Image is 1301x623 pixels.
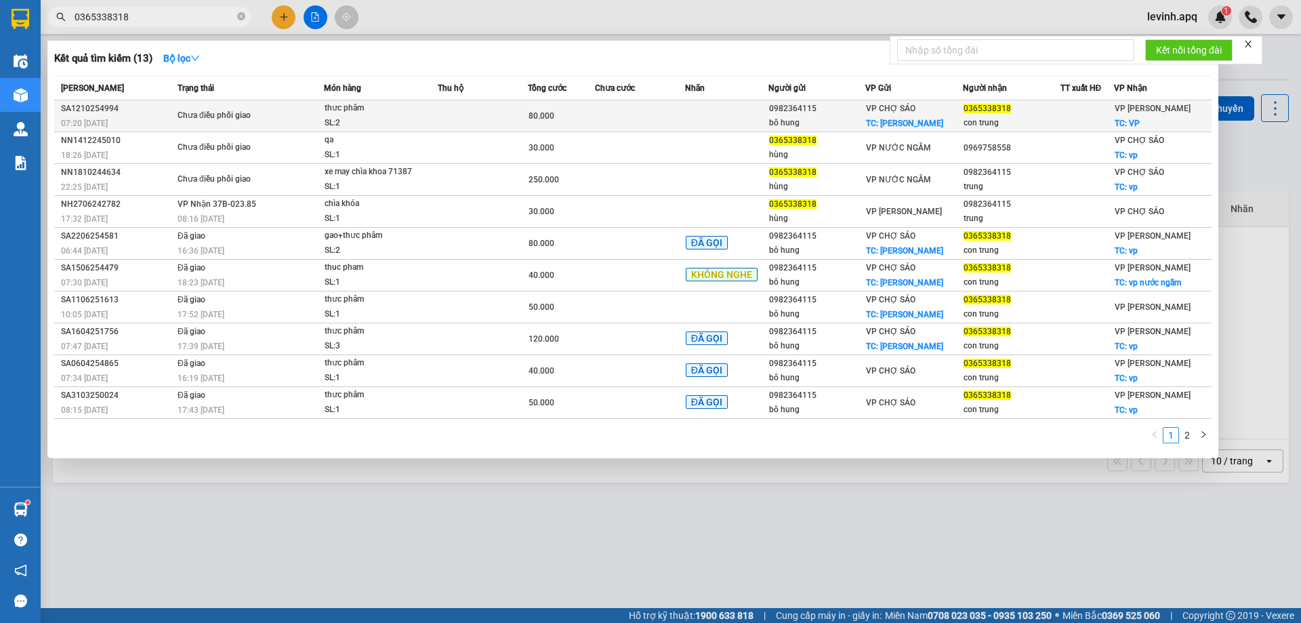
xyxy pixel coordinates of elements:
[964,231,1011,241] span: 0365338318
[325,292,426,307] div: thưc phâm
[964,390,1011,400] span: 0365338318
[190,54,200,63] span: down
[178,172,279,187] div: Chưa điều phối giao
[686,395,728,409] span: ĐÃ GỌI
[61,214,108,224] span: 17:32 [DATE]
[964,116,1060,130] div: con trung
[61,405,108,415] span: 08:15 [DATE]
[54,52,152,66] h3: Kết quả tìm kiếm ( 13 )
[325,197,426,212] div: chìa khóa
[964,165,1060,180] div: 0982364115
[14,564,27,577] span: notification
[61,182,108,192] span: 22:25 [DATE]
[769,148,865,162] div: hùng
[438,83,463,93] span: Thu hộ
[964,180,1060,194] div: trung
[1115,405,1138,415] span: TC: vp
[178,327,205,336] span: Đã giao
[866,342,943,351] span: TC: [PERSON_NAME]
[769,293,865,307] div: 0982364115
[178,405,224,415] span: 17:43 [DATE]
[12,9,29,29] img: logo-vxr
[163,53,200,64] strong: Bộ lọc
[529,270,554,280] span: 40.000
[1115,302,1191,312] span: VP [PERSON_NAME]
[528,83,566,93] span: Tổng cước
[769,261,865,275] div: 0982364115
[963,83,1007,93] span: Người nhận
[1115,246,1138,256] span: TC: vp
[866,398,915,407] span: VP CHỢ SÁO
[529,334,559,344] span: 120.000
[325,403,426,418] div: SL: 1
[866,366,915,376] span: VP CHỢ SÁO
[529,111,554,121] span: 80.000
[325,371,426,386] div: SL: 1
[866,310,943,319] span: TC: [PERSON_NAME]
[686,236,728,249] span: ĐÃ GỌI
[1163,427,1179,443] li: 1
[237,11,245,24] span: close-circle
[325,101,426,116] div: thưc phâm
[325,243,426,258] div: SL: 2
[325,165,426,180] div: xe may chìa khoa 71387
[61,119,108,128] span: 07:20 [DATE]
[1115,278,1181,287] span: TC: vp nước ngầm
[866,175,931,184] span: VP NƯỚC NGẦM
[14,54,28,68] img: warehouse-icon
[866,143,931,153] span: VP NƯỚC NGẦM
[866,119,943,128] span: TC: [PERSON_NAME]
[1180,428,1195,443] a: 2
[769,339,865,353] div: bô hung
[14,88,28,102] img: warehouse-icon
[529,398,554,407] span: 50.000
[325,339,426,354] div: SL: 3
[325,307,426,322] div: SL: 1
[178,310,224,319] span: 17:52 [DATE]
[61,357,173,371] div: SA0604254865
[61,325,173,339] div: SA1604251756
[178,199,256,209] span: VP Nhận 37B-023.85
[529,366,554,376] span: 40.000
[769,243,865,258] div: bô hung
[1199,430,1207,439] span: right
[964,339,1060,353] div: con trung
[61,342,108,351] span: 07:47 [DATE]
[595,83,635,93] span: Chưa cước
[1115,327,1191,336] span: VP [PERSON_NAME]
[866,104,915,113] span: VP CHỢ SÁO
[178,278,224,287] span: 18:23 [DATE]
[1243,39,1253,49] span: close
[1115,263,1191,273] span: VP [PERSON_NAME]
[769,357,865,371] div: 0982364115
[964,212,1060,226] div: trung
[866,327,915,336] span: VP CHỢ SÁO
[325,116,426,131] div: SL: 2
[865,83,891,93] span: VP Gửi
[61,165,173,180] div: NN1810244634
[1156,43,1222,58] span: Kết nối tổng đài
[769,371,865,385] div: bô hung
[178,108,279,123] div: Chưa điều phối giao
[769,275,865,289] div: bô hung
[61,150,108,160] span: 18:26 [DATE]
[1147,427,1163,443] button: left
[1115,390,1191,400] span: VP [PERSON_NAME]
[178,359,205,368] span: Đã giao
[866,231,915,241] span: VP CHỢ SÁO
[964,295,1011,304] span: 0365338318
[14,122,28,136] img: warehouse-icon
[325,133,426,148] div: qa
[866,263,915,273] span: VP CHỢ SÁO
[61,261,173,275] div: SA1506254479
[325,275,426,290] div: SL: 1
[529,175,559,184] span: 250.000
[324,83,361,93] span: Món hàng
[14,156,28,170] img: solution-icon
[1195,427,1212,443] li: Next Page
[178,140,279,155] div: Chưa điều phối giao
[325,180,426,195] div: SL: 1
[964,141,1060,155] div: 0969758558
[964,403,1060,417] div: con trung
[529,207,554,216] span: 30.000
